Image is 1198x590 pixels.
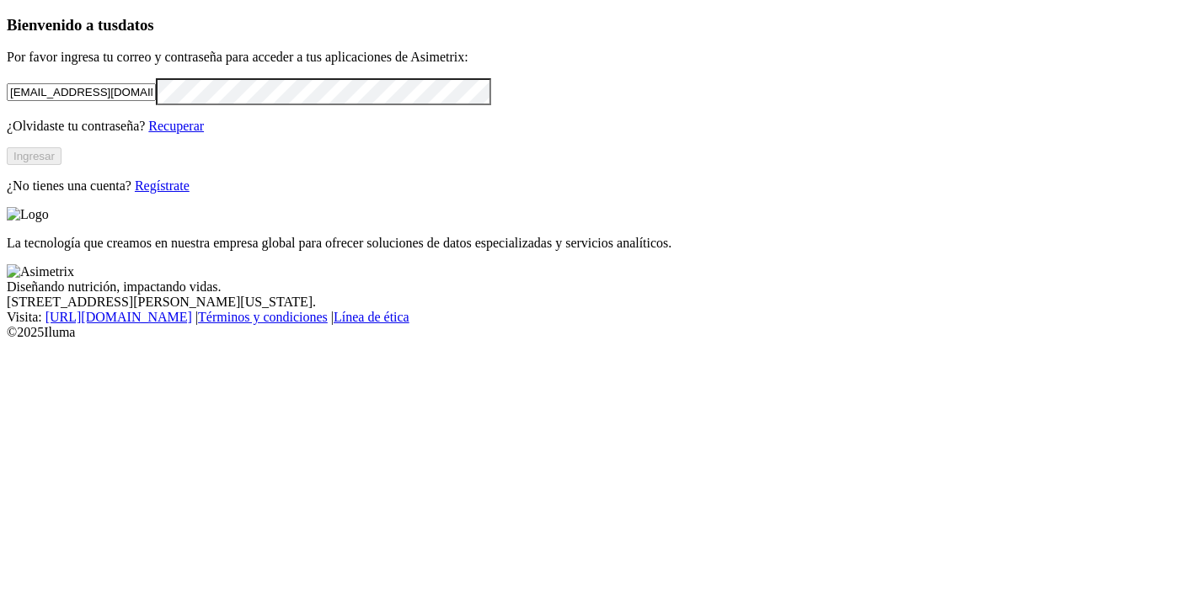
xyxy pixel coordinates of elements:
div: Visita : | | [7,310,1191,325]
h3: Bienvenido a tus [7,16,1191,35]
a: Regístrate [135,178,190,193]
button: Ingresar [7,147,62,165]
p: La tecnología que creamos en nuestra empresa global para ofrecer soluciones de datos especializad... [7,236,1191,251]
a: Línea de ética [334,310,409,324]
a: [URL][DOMAIN_NAME] [45,310,192,324]
p: ¿Olvidaste tu contraseña? [7,119,1191,134]
div: Diseñando nutrición, impactando vidas. [7,279,1191,295]
div: © 2025 Iluma [7,325,1191,340]
p: Por favor ingresa tu correo y contraseña para acceder a tus aplicaciones de Asimetrix: [7,50,1191,65]
img: Asimetrix [7,264,74,279]
div: [STREET_ADDRESS][PERSON_NAME][US_STATE]. [7,295,1191,310]
img: Logo [7,207,49,222]
span: datos [118,16,154,34]
p: ¿No tienes una cuenta? [7,178,1191,194]
input: Tu correo [7,83,156,101]
a: Recuperar [148,119,204,133]
a: Términos y condiciones [198,310,328,324]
